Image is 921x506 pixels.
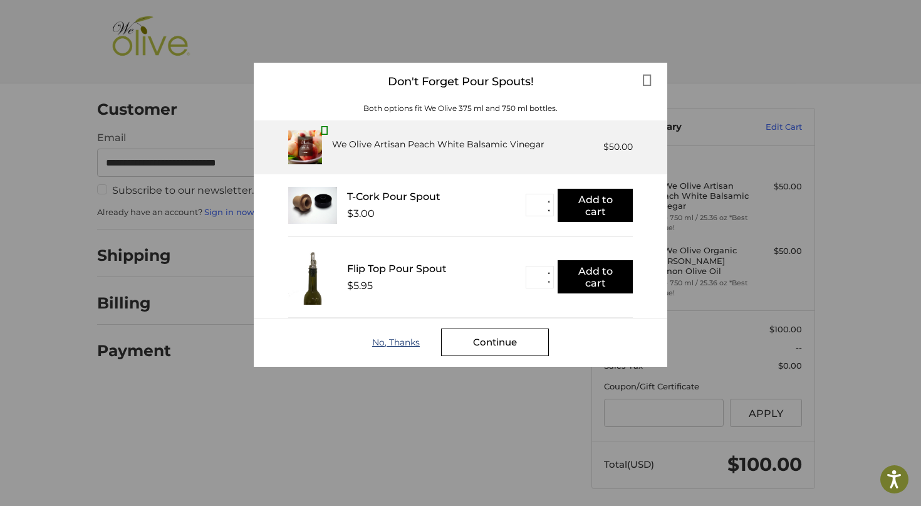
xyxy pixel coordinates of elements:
[441,329,549,356] div: Continue
[347,280,373,292] div: $5.95
[288,250,337,305] img: FTPS_bottle__43406.1705089544.233.225.jpg
[18,19,142,29] p: We're away right now. Please check back later!
[347,191,526,203] div: T-Cork Pour Spout
[544,278,553,287] button: ▼
[558,189,633,222] button: Add to cart
[558,260,633,293] button: Add to cart
[332,138,544,151] div: We Olive Artisan Peach White Balsamic Vinegar
[254,63,667,101] div: Don't Forget Pour Spouts!
[372,337,441,347] div: No, Thanks
[544,268,553,278] button: ▲
[544,206,553,215] button: ▼
[347,263,526,275] div: Flip Top Pour Spout
[254,103,667,114] div: Both options fit We Olive 375 ml and 750 ml bottles.
[818,472,921,506] iframe: Google Customer Reviews
[544,196,553,206] button: ▲
[603,140,633,154] div: $50.00
[347,208,375,219] div: $3.00
[144,16,159,31] button: Open LiveChat chat widget
[288,187,337,224] img: T_Cork__22625.1711686153.233.225.jpg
